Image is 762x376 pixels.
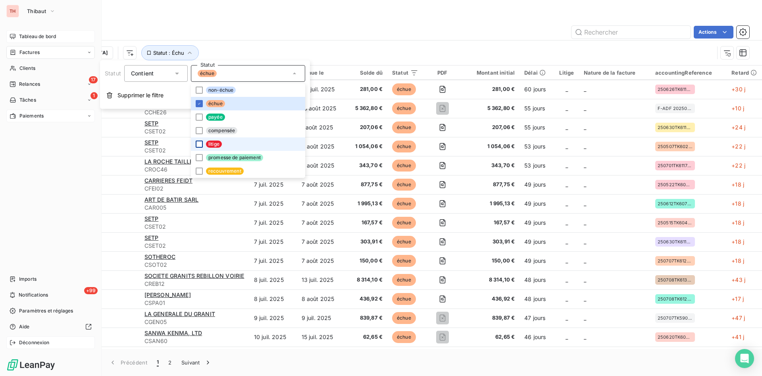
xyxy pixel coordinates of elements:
[297,118,344,137] td: 1 août 2025
[467,314,515,322] span: 839,87 €
[297,99,344,118] td: 15 août 2025
[249,328,297,347] td: 10 juil. 2025
[392,331,416,343] span: échue
[349,143,383,150] span: 1 054,06 €
[566,200,568,207] span: _
[520,232,554,251] td: 49 jours
[520,99,554,118] td: 55 jours
[731,276,745,283] span: +43 j
[520,194,554,213] td: 49 jours
[349,333,383,341] span: 62,65 €
[731,334,744,340] span: +41 j
[694,26,733,39] button: Actions
[467,143,515,150] span: 1 054,06 €
[584,69,646,76] div: Nature de la facture
[349,295,383,303] span: 436,92 €
[144,223,244,231] span: CSET02
[467,219,515,227] span: 167,57 €
[144,310,215,317] span: LA GENERALE DU GRANIT
[658,106,693,111] span: F-ADF 20250011
[731,238,744,245] span: +18 j
[144,147,244,154] span: CSET02
[249,270,297,289] td: 8 juil. 2025
[100,87,310,104] button: Supprimer le filtre
[249,251,297,270] td: 7 juil. 2025
[467,123,515,131] span: 207,06 €
[206,87,236,94] span: non-échue
[249,213,297,232] td: 7 juil. 2025
[584,124,586,131] span: _
[731,143,745,150] span: +22 j
[297,232,344,251] td: 7 août 2025
[392,121,416,133] span: échue
[658,220,693,225] span: 250515TK60404AW -
[144,177,192,184] span: CARRIERES FEIDT
[349,257,383,265] span: 150,00 €
[735,349,754,368] div: Open Intercom Messenger
[90,92,98,99] span: 1
[566,181,568,188] span: _
[392,160,416,172] span: échue
[349,181,383,189] span: 877,75 €
[658,87,693,92] span: 250626TK61106AW -
[467,257,515,265] span: 150,00 €
[467,162,515,170] span: 343,70 €
[349,219,383,227] span: 167,57 €
[520,251,554,270] td: 49 jours
[297,289,344,309] td: 8 août 2025
[6,320,95,333] a: Aide
[392,141,416,152] span: échue
[520,156,554,175] td: 53 jours
[19,291,48,299] span: Notifications
[584,314,586,321] span: _
[144,337,244,345] span: CSAN60
[584,162,586,169] span: _
[153,50,184,56] span: Statut : Échu
[658,144,693,149] span: 250507TK60295AD-2
[349,238,383,246] span: 303,91 €
[584,276,586,283] span: _
[392,102,416,114] span: échue
[566,334,568,340] span: _
[297,347,344,366] td: 15 juil. 2025
[19,49,40,56] span: Factures
[144,158,196,165] span: LA ROCHE TAILLEE
[19,65,35,72] span: Clients
[177,354,217,371] button: Suivant
[467,238,515,246] span: 303,91 €
[27,8,46,14] span: Thibaut
[520,118,554,137] td: 55 jours
[144,349,239,355] span: [PERSON_NAME] [PERSON_NAME]
[349,104,383,112] span: 5 362,80 €
[731,124,745,131] span: +24 j
[144,299,244,307] span: CSPA01
[731,295,744,302] span: +17 j
[584,219,586,226] span: _
[6,359,56,371] img: Logo LeanPay
[520,309,554,328] td: 47 jours
[731,105,744,112] span: +10 j
[520,347,554,366] td: 46 jours
[658,201,693,206] span: 250612TK60736AD
[566,238,568,245] span: _
[655,69,722,76] div: accountingReference
[89,76,98,83] span: 17
[349,123,383,131] span: 207,06 €
[297,80,344,99] td: 26 juil. 2025
[19,323,30,330] span: Aide
[144,291,191,298] span: [PERSON_NAME]
[349,200,383,208] span: 1 995,13 €
[566,124,568,131] span: _
[520,80,554,99] td: 60 jours
[566,276,568,283] span: _
[520,213,554,232] td: 49 jours
[520,175,554,194] td: 49 jours
[105,70,121,77] span: Statut
[520,137,554,156] td: 53 jours
[297,328,344,347] td: 15 juil. 2025
[144,261,244,269] span: CSOT02
[584,105,586,112] span: _
[144,139,159,146] span: SETP
[584,200,586,207] span: _
[206,127,237,134] span: compensée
